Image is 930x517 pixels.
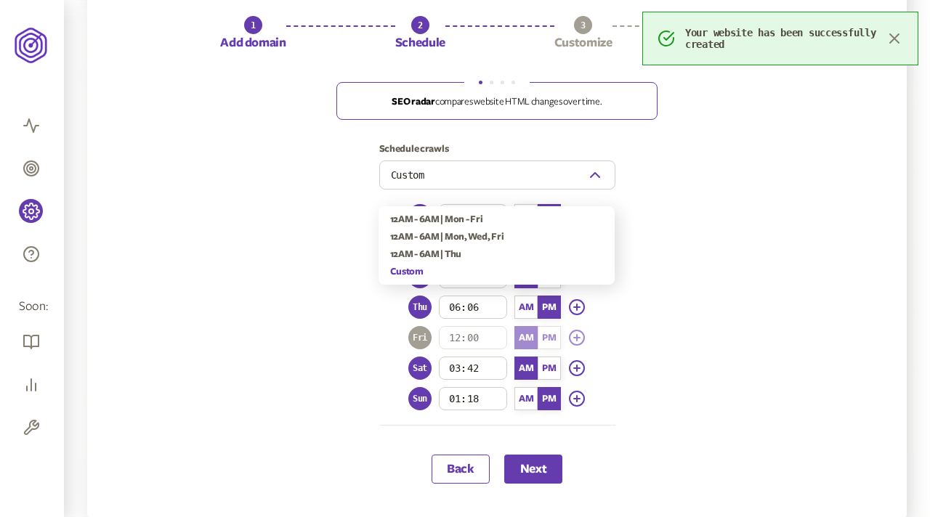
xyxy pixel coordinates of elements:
div: Custom [390,266,603,277]
span: Your website has been successfully created [685,27,877,50]
span: Custom [391,169,424,181]
div: 12AM - 6AM | Mon, Wed, Fri [390,231,603,243]
span: Soon: [19,298,45,315]
div: 12AM - 6AM | Mon - Fri [390,213,603,225]
button: Custom [379,160,615,190]
div: 12AM - 6AM | Thu [390,248,603,260]
div: Custom [379,206,615,285]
